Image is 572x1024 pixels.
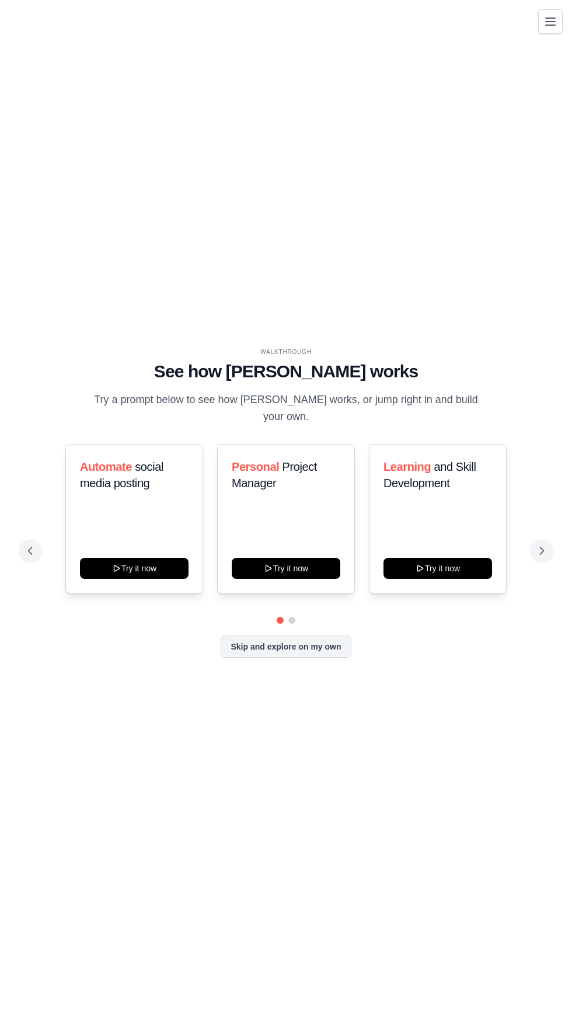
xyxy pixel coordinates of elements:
[383,558,492,579] button: Try it now
[221,636,351,658] button: Skip and explore on my own
[232,460,317,490] span: Project Manager
[232,558,340,579] button: Try it now
[90,391,482,426] p: Try a prompt below to see how [PERSON_NAME] works, or jump right in and build your own.
[232,460,279,473] span: Personal
[80,460,132,473] span: Automate
[383,460,431,473] span: Learning
[28,361,544,382] h1: See how [PERSON_NAME] works
[538,9,563,34] button: Toggle navigation
[80,558,189,579] button: Try it now
[28,348,544,356] div: WALKTHROUGH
